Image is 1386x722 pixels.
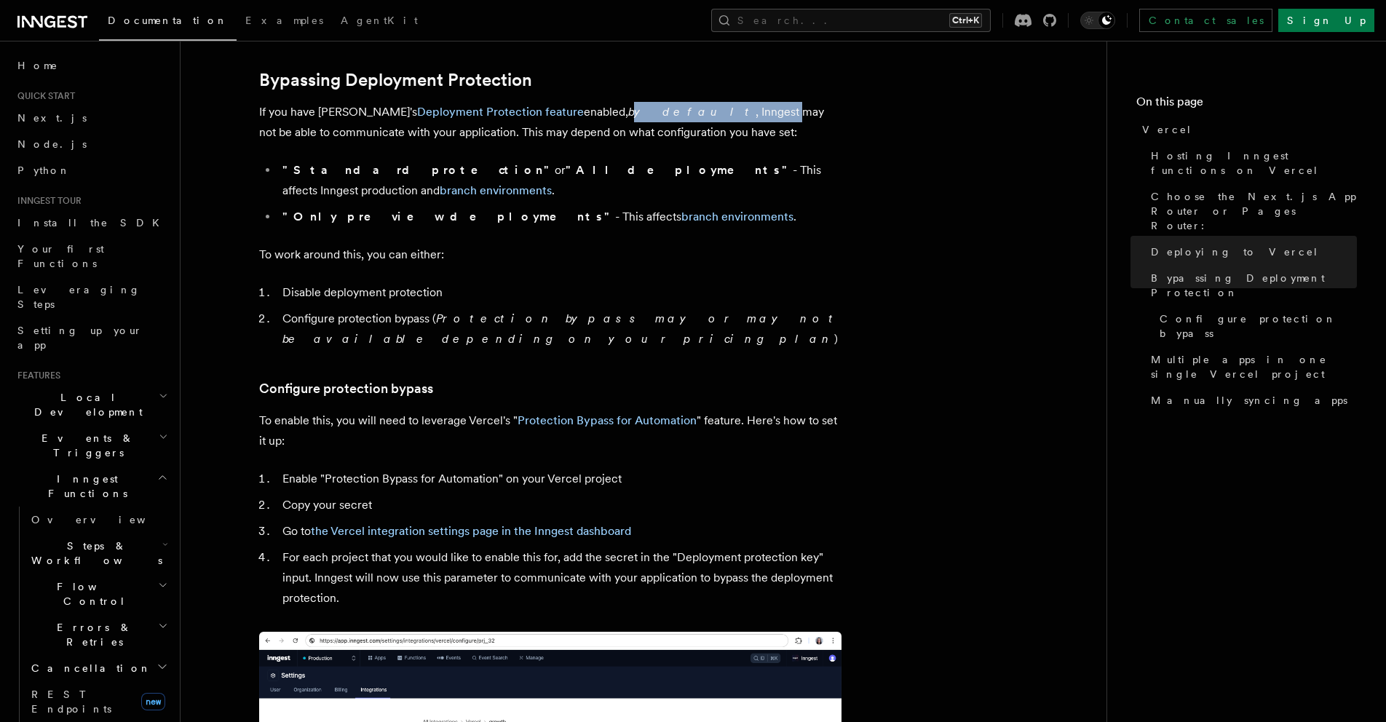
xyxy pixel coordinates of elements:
[1145,143,1357,183] a: Hosting Inngest functions on Vercel
[566,163,793,177] strong: "All deployments"
[1080,12,1115,29] button: Toggle dark mode
[278,547,841,608] li: For each project that you would like to enable this for, add the secret in the "Deployment protec...
[278,160,841,201] li: or - This affects Inngest production and .
[1151,148,1357,178] span: Hosting Inngest functions on Vercel
[12,472,157,501] span: Inngest Functions
[518,413,697,427] a: Protection Bypass for Automation
[12,195,82,207] span: Inngest tour
[311,524,631,538] a: the Vercel integration settings page in the Inngest dashboard
[31,689,111,715] span: REST Endpoints
[25,620,158,649] span: Errors & Retries
[282,210,615,223] strong: "Only preview deployments"
[1145,183,1357,239] a: Choose the Next.js App Router or Pages Router:
[99,4,237,41] a: Documentation
[1136,93,1357,116] h4: On this page
[332,4,427,39] a: AgentKit
[12,384,171,425] button: Local Development
[17,243,104,269] span: Your first Functions
[259,70,532,90] a: Bypassing Deployment Protection
[949,13,982,28] kbd: Ctrl+K
[25,661,151,675] span: Cancellation
[31,514,181,525] span: Overview
[278,207,841,227] li: - This affects .
[12,431,159,460] span: Events & Triggers
[17,58,58,73] span: Home
[17,112,87,124] span: Next.js
[1278,9,1374,32] a: Sign Up
[25,681,171,722] a: REST Endpointsnew
[17,325,143,351] span: Setting up your app
[12,425,171,466] button: Events & Triggers
[417,105,584,119] a: Deployment Protection feature
[1154,306,1357,346] a: Configure protection bypass
[25,507,171,533] a: Overview
[259,102,841,143] p: If you have [PERSON_NAME]'s enabled, , Inngest may not be able to communicate with your applicati...
[259,378,433,399] a: Configure protection bypass
[1136,116,1357,143] a: Vercel
[1151,393,1347,408] span: Manually syncing apps
[278,282,841,303] li: Disable deployment protection
[1139,9,1272,32] a: Contact sales
[12,90,75,102] span: Quick start
[711,9,991,32] button: Search...Ctrl+K
[17,284,140,310] span: Leveraging Steps
[1151,271,1357,300] span: Bypassing Deployment Protection
[25,655,171,681] button: Cancellation
[12,210,171,236] a: Install the SDK
[245,15,323,26] span: Examples
[259,245,841,265] p: To work around this, you can either:
[12,157,171,183] a: Python
[282,312,839,346] em: Protection bypass may or may not be available depending on your pricing plan
[1151,245,1319,259] span: Deploying to Vercel
[278,469,841,489] li: Enable "Protection Bypass for Automation" on your Vercel project
[237,4,332,39] a: Examples
[1142,122,1192,137] span: Vercel
[17,138,87,150] span: Node.js
[1145,239,1357,265] a: Deploying to Vercel
[681,210,793,223] a: branch environments
[108,15,228,26] span: Documentation
[141,693,165,710] span: new
[25,579,158,608] span: Flow Control
[1145,265,1357,306] a: Bypassing Deployment Protection
[341,15,418,26] span: AgentKit
[259,410,841,451] p: To enable this, you will need to leverage Vercel's " " feature. Here's how to set it up:
[278,521,841,541] li: Go to
[1160,312,1357,341] span: Configure protection bypass
[1151,352,1357,381] span: Multiple apps in one single Vercel project
[25,574,171,614] button: Flow Control
[12,52,171,79] a: Home
[278,309,841,349] li: Configure protection bypass ( )
[12,466,171,507] button: Inngest Functions
[12,277,171,317] a: Leveraging Steps
[12,105,171,131] a: Next.js
[25,614,171,655] button: Errors & Retries
[12,390,159,419] span: Local Development
[1145,387,1357,413] a: Manually syncing apps
[1151,189,1357,233] span: Choose the Next.js App Router or Pages Router:
[25,533,171,574] button: Steps & Workflows
[278,495,841,515] li: Copy your secret
[17,164,71,176] span: Python
[628,105,756,119] em: by default
[440,183,552,197] a: branch environments
[17,217,168,229] span: Install the SDK
[12,317,171,358] a: Setting up your app
[12,131,171,157] a: Node.js
[282,163,555,177] strong: "Standard protection"
[12,370,60,381] span: Features
[12,236,171,277] a: Your first Functions
[25,539,162,568] span: Steps & Workflows
[1145,346,1357,387] a: Multiple apps in one single Vercel project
